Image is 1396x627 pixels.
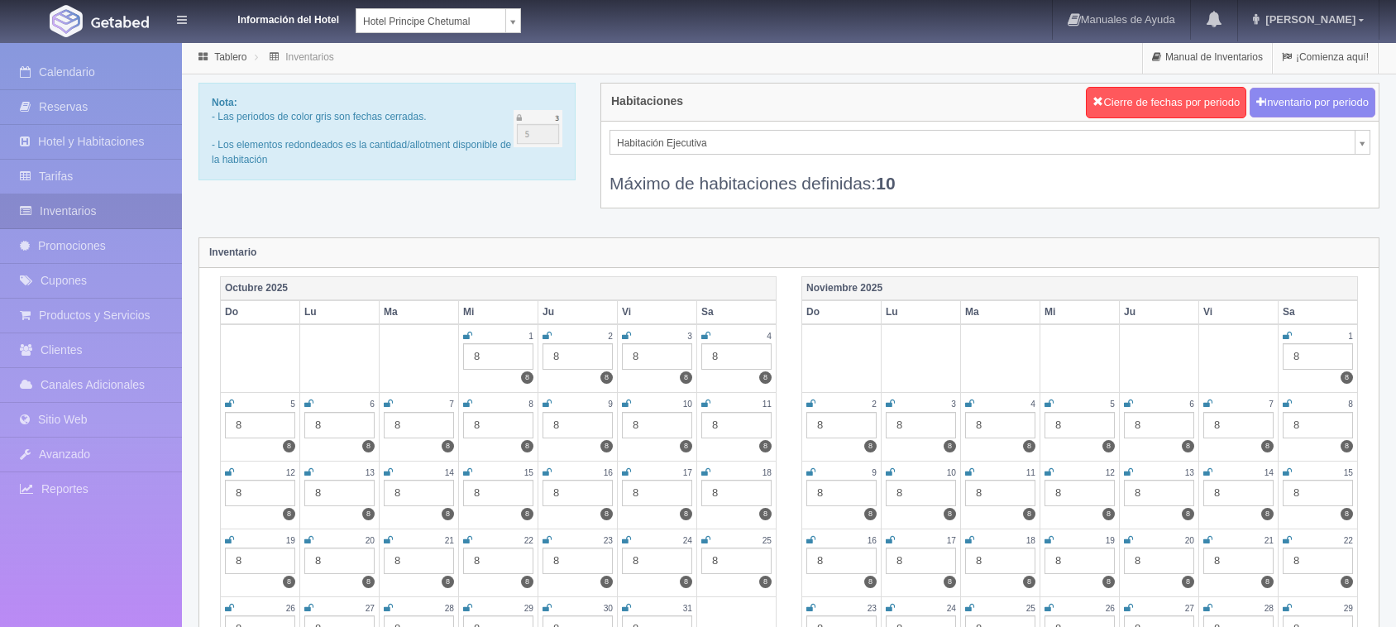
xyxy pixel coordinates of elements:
[445,536,454,545] small: 21
[600,440,613,452] label: 8
[944,576,956,588] label: 8
[286,468,295,477] small: 12
[763,468,772,477] small: 18
[1182,576,1194,588] label: 8
[225,548,295,574] div: 8
[687,332,692,341] small: 3
[304,548,375,574] div: 8
[1185,468,1194,477] small: 13
[1341,440,1353,452] label: 8
[1279,300,1358,324] th: Sa
[864,440,877,452] label: 8
[1102,508,1115,520] label: 8
[683,536,692,545] small: 24
[806,548,877,574] div: 8
[1102,576,1115,588] label: 8
[304,412,375,438] div: 8
[283,440,295,452] label: 8
[207,8,339,27] dt: Información del Hotel
[806,480,877,506] div: 8
[1106,604,1115,613] small: 26
[1203,412,1274,438] div: 8
[1040,300,1120,324] th: Mi
[683,468,692,477] small: 17
[767,332,772,341] small: 4
[366,536,375,545] small: 20
[362,576,375,588] label: 8
[1045,480,1115,506] div: 8
[1341,371,1353,384] label: 8
[1283,548,1353,574] div: 8
[514,110,562,147] img: cutoff.png
[521,371,533,384] label: 8
[290,400,295,409] small: 5
[1261,440,1274,452] label: 8
[1199,300,1279,324] th: Vi
[198,83,576,180] div: - Las periodos de color gris son fechas cerradas. - Los elementos redondeados es la cantidad/allo...
[1185,604,1194,613] small: 27
[701,412,772,438] div: 8
[521,576,533,588] label: 8
[600,371,613,384] label: 8
[1265,536,1274,545] small: 21
[965,412,1035,438] div: 8
[886,480,956,506] div: 8
[951,400,956,409] small: 3
[1265,604,1274,613] small: 28
[209,246,256,258] strong: Inventario
[1261,13,1355,26] span: [PERSON_NAME]
[759,371,772,384] label: 8
[1273,41,1378,74] a: ¡Comienza aquí!
[445,468,454,477] small: 14
[524,536,533,545] small: 22
[1265,468,1274,477] small: 14
[445,604,454,613] small: 28
[214,51,246,63] a: Tablero
[680,371,692,384] label: 8
[221,276,777,300] th: Octubre 2025
[225,480,295,506] div: 8
[868,536,877,545] small: 16
[1344,536,1353,545] small: 22
[622,412,692,438] div: 8
[543,548,613,574] div: 8
[680,440,692,452] label: 8
[1023,508,1035,520] label: 8
[1283,343,1353,370] div: 8
[366,468,375,477] small: 13
[680,508,692,520] label: 8
[538,300,618,324] th: Ju
[886,412,956,438] div: 8
[763,536,772,545] small: 25
[384,480,454,506] div: 8
[944,440,956,452] label: 8
[1182,508,1194,520] label: 8
[947,604,956,613] small: 24
[1189,400,1194,409] small: 6
[1250,88,1375,118] button: Inventario por periodo
[763,400,772,409] small: 11
[1348,332,1353,341] small: 1
[1120,300,1199,324] th: Ju
[622,343,692,370] div: 8
[524,604,533,613] small: 29
[442,440,454,452] label: 8
[1283,412,1353,438] div: 8
[285,51,334,63] a: Inventarios
[611,95,683,108] h4: Habitaciones
[1102,440,1115,452] label: 8
[1110,400,1115,409] small: 5
[806,412,877,438] div: 8
[362,508,375,520] label: 8
[965,480,1035,506] div: 8
[886,548,956,574] div: 8
[212,97,237,108] b: Nota:
[701,548,772,574] div: 8
[442,508,454,520] label: 8
[604,604,613,613] small: 30
[384,548,454,574] div: 8
[618,300,697,324] th: Vi
[1026,604,1035,613] small: 25
[610,130,1370,155] a: Habitación Ejecutiva
[459,300,538,324] th: Mi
